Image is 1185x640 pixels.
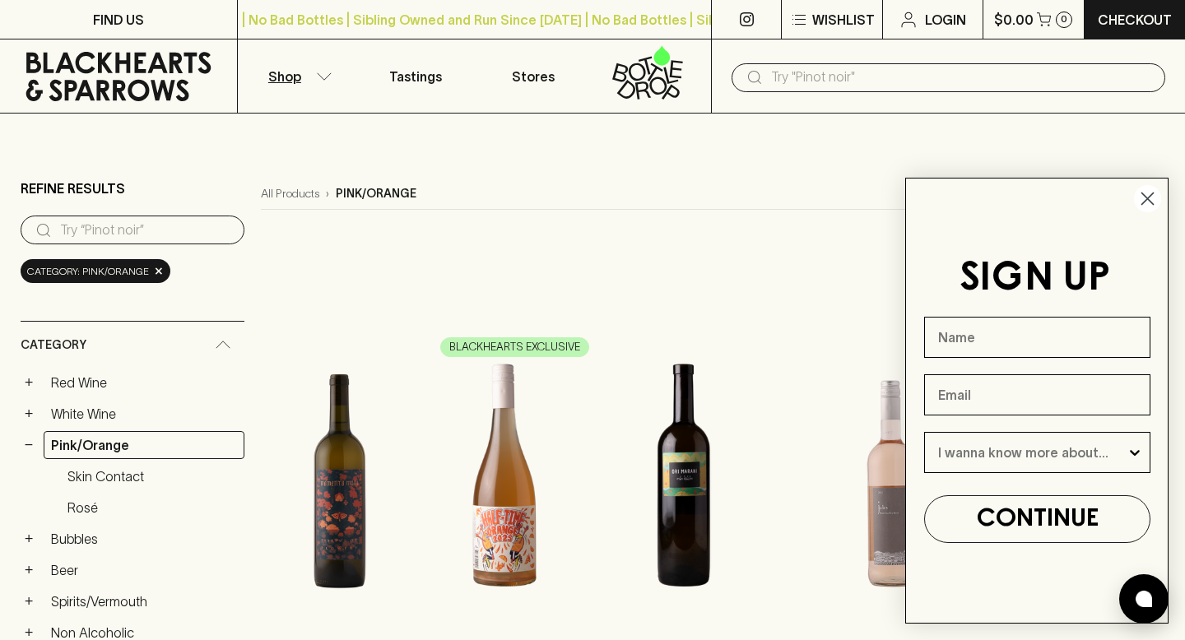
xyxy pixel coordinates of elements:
[27,263,149,280] span: Category: pink/orange
[924,374,1150,415] input: Email
[21,437,37,453] button: −
[44,556,244,584] a: Beer
[21,322,244,369] div: Category
[1136,591,1152,607] img: bubble-icon
[938,433,1127,472] input: I wanna know more about...
[1133,184,1162,213] button: Close dialog
[154,262,164,280] span: ×
[21,593,37,610] button: +
[238,39,356,113] button: Shop
[994,10,1034,30] p: $0.00
[512,67,555,86] p: Stores
[389,67,442,86] p: Tastings
[889,161,1185,640] div: FLYOUT Form
[93,10,144,30] p: FIND US
[771,64,1152,90] input: Try "Pinot noir"
[435,332,574,619] img: Half-Time Orange 2025
[44,587,244,615] a: Spirits/Vermouth
[268,67,301,86] p: Shop
[21,406,37,422] button: +
[336,185,416,202] p: pink/orange
[924,317,1150,358] input: Name
[44,369,244,397] a: Red Wine
[44,400,244,428] a: White Wine
[21,335,86,355] span: Category
[60,217,231,243] input: Try “Pinot noir”
[21,374,37,391] button: +
[475,39,593,113] a: Stores
[21,531,37,547] button: +
[590,332,778,619] img: Ori Marani Exile en Caucasus Rkatsiteli 2022
[326,185,329,202] p: ›
[794,332,990,619] img: Jules Rosé 2024
[925,10,966,30] p: Login
[60,494,244,522] a: Rosé
[924,495,1150,543] button: CONTINUE
[60,462,244,490] a: Skin Contact
[44,431,244,459] a: Pink/Orange
[1098,10,1172,30] p: Checkout
[356,39,475,113] a: Tastings
[812,10,875,30] p: Wishlist
[1127,433,1143,472] button: Show Options
[21,179,125,198] p: Refine Results
[1061,15,1067,24] p: 0
[44,525,244,553] a: Bubbles
[960,260,1110,298] span: SIGN UP
[261,185,319,202] a: All Products
[261,332,419,619] img: Momento Mori Fistful of Flowers 2024
[21,562,37,578] button: +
